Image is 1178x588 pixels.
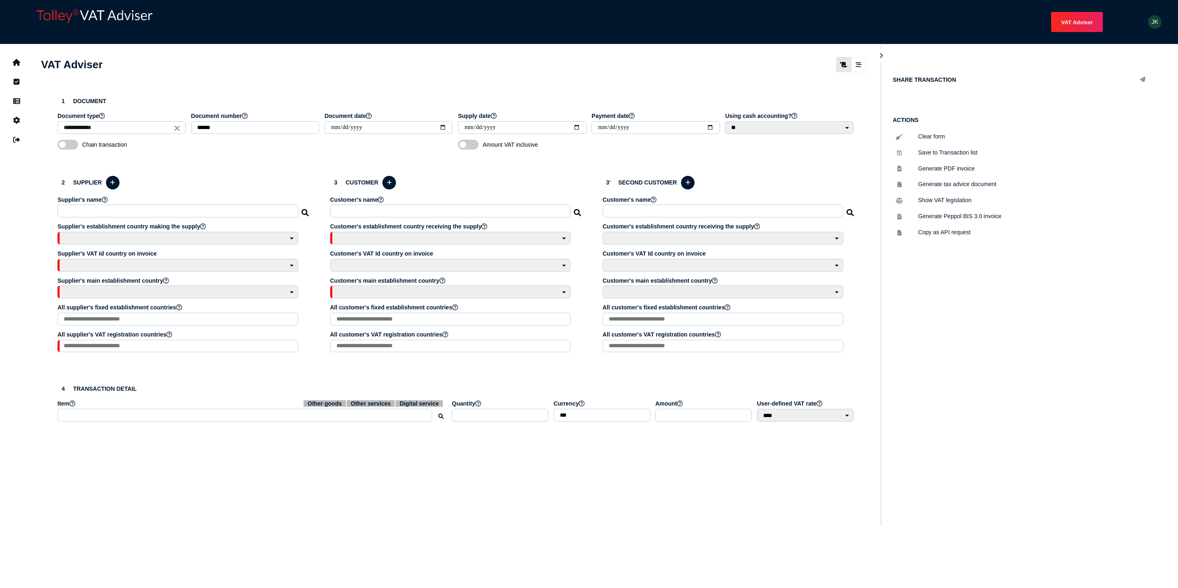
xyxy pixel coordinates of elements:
h1: Actions [893,117,1150,123]
h3: Transaction detail [58,383,855,394]
label: Customer's VAT Id country on invoice [603,250,844,257]
label: Document type [58,113,187,119]
mat-button-toggle: Stepper view [851,57,866,72]
div: 1 [58,95,69,107]
div: 4 [58,383,69,394]
i: Search for a dummy customer [574,207,582,213]
i: Search for a dummy seller [301,207,310,213]
section: Define the seller [49,166,318,367]
label: All supplier's VAT registration countries [58,331,299,338]
button: Sign out [8,131,25,148]
h3: Document [58,95,855,107]
label: Payment date [591,113,721,119]
label: Using cash accounting? [725,113,854,119]
button: Shows a dropdown of VAT Advisor options [1051,12,1103,32]
label: Supplier's VAT Id country on invoice [58,250,299,257]
button: Search for an item by HS code or use natural language description [434,410,448,423]
label: Supply date [458,113,587,119]
label: All customer's VAT registration countries [603,331,844,338]
div: 2 [58,177,69,188]
i: Search a customer in the database [847,207,855,213]
label: Supplier's establishment country making the supply [58,223,299,230]
div: app logo [33,6,254,38]
section: Define the item, and answer additional questions [49,375,863,436]
button: Share transaction [1136,73,1149,87]
label: Customer's name [603,196,844,203]
button: Hide [874,49,888,62]
label: Customer's establishment country receiving the supply [330,223,572,230]
button: Home [8,54,25,71]
label: Supplier's main establishment country [58,277,299,284]
h1: Share transaction [893,76,956,83]
menu: navigate products [258,12,1103,32]
button: Add a new customer to the database [382,176,396,189]
h1: VAT Adviser [41,58,103,71]
label: Amount [655,400,753,407]
span: Chain transaction [82,141,168,148]
button: Tasks [8,73,25,90]
span: Other services [347,400,395,407]
label: All supplier's fixed establishment countries [58,304,299,311]
i: Close [173,123,182,132]
h3: Supplier [58,175,310,191]
label: Customer's main establishment country [603,277,844,284]
div: Profile settings [1148,15,1162,29]
label: Customer's establishment country receiving the supply [603,223,844,230]
label: Customer's name [330,196,572,203]
label: All customer's fixed establishment countries [330,304,572,311]
h3: second customer [603,175,855,191]
div: 3' [603,177,614,188]
button: Data manager [8,92,25,110]
label: All customer's VAT registration countries [330,331,572,338]
mat-button-toggle: Classic scrolling page view [836,57,851,72]
button: Add a new supplier to the database [106,176,120,189]
button: Manage settings [8,112,25,129]
div: 3 [330,177,342,188]
span: Digital service [396,400,443,407]
label: Currency [554,400,651,407]
app-field: Select a document type [58,113,187,140]
label: Item [58,400,448,407]
h3: Customer [330,175,582,191]
label: Document number [191,113,320,119]
button: Add a new thirdpary to the database [681,176,695,189]
label: Customer's main establishment country [330,277,572,284]
label: Customer's VAT Id country on invoice [330,250,572,257]
label: Document date [324,113,454,119]
label: Supplier's name [58,196,299,203]
span: Other goods [304,400,346,407]
label: All customer's fixed establishment countries [603,304,844,311]
span: Amount VAT inclusive [483,141,569,148]
label: User-defined VAT rate [757,400,855,407]
label: Quantity [452,400,550,407]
